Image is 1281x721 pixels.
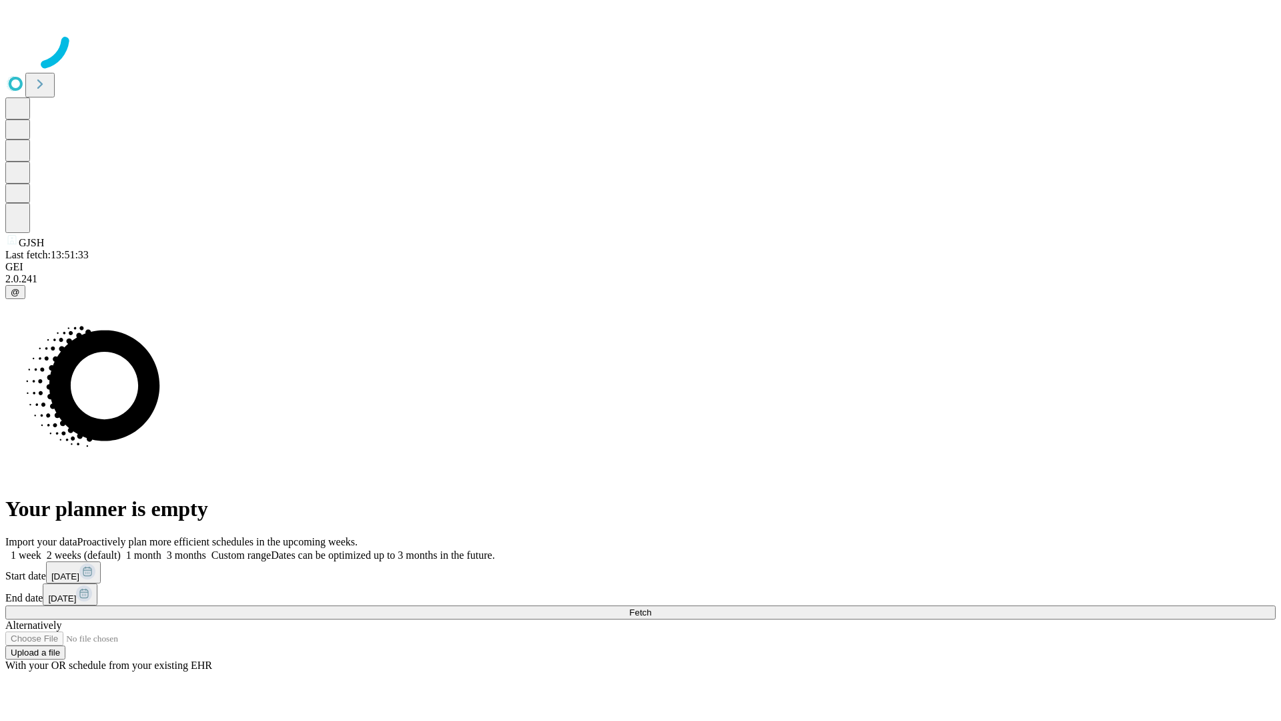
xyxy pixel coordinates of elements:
[5,646,65,660] button: Upload a file
[5,273,1276,285] div: 2.0.241
[5,261,1276,273] div: GEI
[5,497,1276,521] h1: Your planner is empty
[46,561,101,583] button: [DATE]
[48,593,76,604] span: [DATE]
[5,249,89,260] span: Last fetch: 13:51:33
[5,660,212,671] span: With your OR schedule from your existing EHR
[5,583,1276,606] div: End date
[5,285,25,299] button: @
[11,549,41,561] span: 1 week
[77,536,358,547] span: Proactively plan more efficient schedules in the upcoming weeks.
[126,549,161,561] span: 1 month
[271,549,494,561] span: Dates can be optimized up to 3 months in the future.
[19,237,44,248] span: GJSH
[167,549,206,561] span: 3 months
[5,561,1276,583] div: Start date
[5,536,77,547] span: Import your data
[47,549,121,561] span: 2 weeks (default)
[11,287,20,297] span: @
[629,608,651,618] span: Fetch
[43,583,97,606] button: [DATE]
[211,549,271,561] span: Custom range
[5,620,61,631] span: Alternatively
[5,606,1276,620] button: Fetch
[51,571,79,581] span: [DATE]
